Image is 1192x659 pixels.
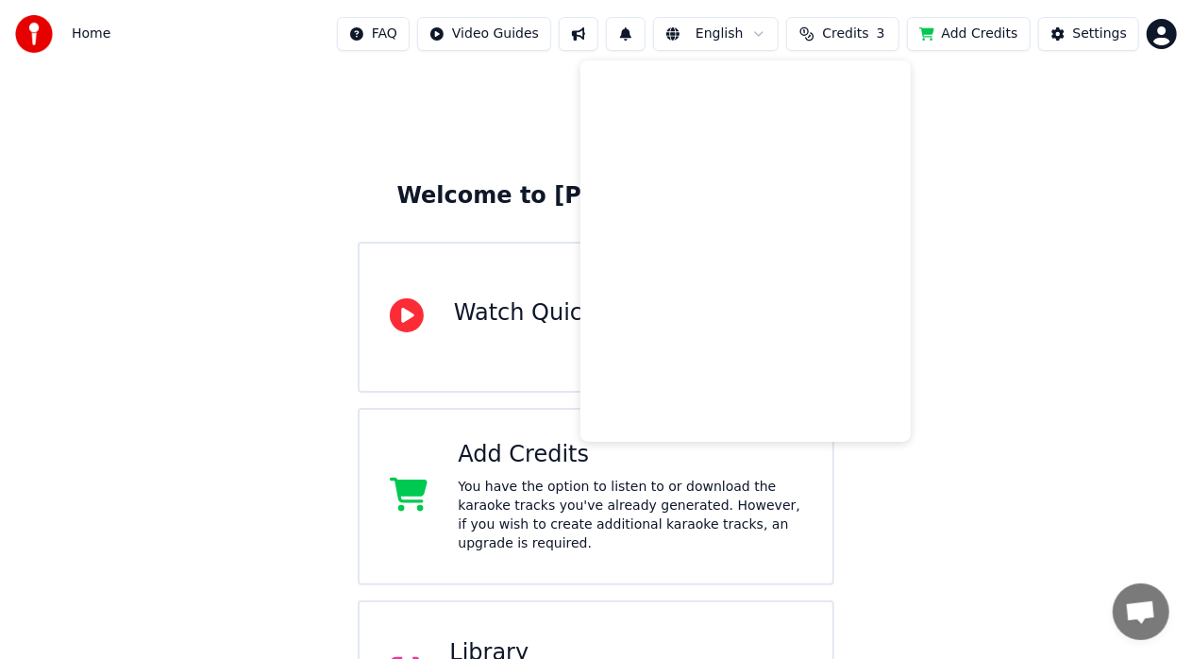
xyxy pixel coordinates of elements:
div: You have the option to listen to or download the karaoke tracks you've already generated. However... [458,478,802,553]
span: Credits [822,25,868,43]
a: Open chat [1113,583,1169,640]
div: Settings [1073,25,1127,43]
button: Credits3 [786,17,899,51]
div: Add Credits [458,440,802,470]
nav: breadcrumb [72,25,110,43]
div: Welcome to [PERSON_NAME] [397,181,796,211]
button: Add Credits [907,17,1031,51]
span: 3 [877,25,885,43]
button: FAQ [337,17,410,51]
span: Home [72,25,110,43]
button: Settings [1038,17,1139,51]
div: Watch Quick Start Video [454,298,729,329]
button: Video Guides [417,17,551,51]
img: youka [15,15,53,53]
